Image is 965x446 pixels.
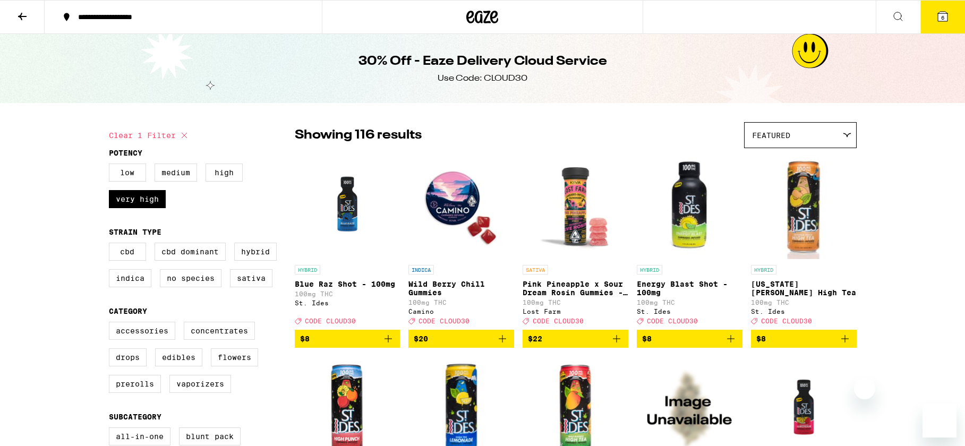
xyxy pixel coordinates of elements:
div: St. Ides [751,308,857,315]
label: High [206,164,243,182]
label: Edibles [155,348,202,366]
p: HYBRID [637,265,662,275]
button: Clear 1 filter [109,122,191,149]
div: Use Code: CLOUD30 [438,73,527,84]
label: CBD Dominant [155,243,226,261]
span: $20 [414,334,428,343]
p: 100mg THC [751,299,857,306]
p: Wild Berry Chill Gummies [408,280,514,297]
label: Indica [109,269,151,287]
div: St. Ides [637,308,742,315]
span: $8 [756,334,766,343]
label: CBD [109,243,146,261]
p: SATIVA [523,265,548,275]
a: Open page for Pink Pineapple x Sour Dream Rosin Gummies - 100mg from Lost Farm [523,153,628,330]
span: CODE CLOUD30 [647,318,698,324]
legend: Potency [109,149,142,157]
span: Featured [752,131,790,140]
p: Pink Pineapple x Sour Dream Rosin Gummies - 100mg [523,280,628,297]
label: Accessories [109,322,175,340]
p: 100mg THC [408,299,514,306]
label: Sativa [230,269,272,287]
div: Lost Farm [523,308,628,315]
label: All-In-One [109,427,170,445]
a: Open page for Blue Raz Shot - 100mg from St. Ides [295,153,400,330]
p: HYBRID [295,265,320,275]
div: Camino [408,308,514,315]
label: Vaporizers [169,375,231,393]
button: Add to bag [408,330,514,348]
legend: Subcategory [109,413,161,421]
label: Blunt Pack [179,427,241,445]
img: St. Ides - Georgia Peach High Tea [751,153,857,260]
iframe: Close message [854,378,875,399]
span: $22 [528,334,542,343]
p: 100mg THC [637,299,742,306]
legend: Category [109,307,147,315]
button: Add to bag [523,330,628,348]
div: St. Ides [295,299,400,306]
label: Drops [109,348,147,366]
label: Hybrid [234,243,277,261]
label: Flowers [211,348,258,366]
label: No Species [160,269,221,287]
img: Camino - Wild Berry Chill Gummies [408,153,514,260]
p: 100mg THC [295,290,400,297]
label: Medium [155,164,197,182]
a: Open page for Georgia Peach High Tea from St. Ides [751,153,857,330]
span: $8 [300,334,310,343]
img: St. Ides - Blue Raz Shot - 100mg [295,153,400,260]
button: Add to bag [295,330,400,348]
button: Add to bag [637,330,742,348]
h1: 30% Off - Eaze Delivery Cloud Service [358,53,607,71]
img: Lost Farm - Pink Pineapple x Sour Dream Rosin Gummies - 100mg [523,153,628,260]
p: Blue Raz Shot - 100mg [295,280,400,288]
p: Showing 116 results [295,126,422,144]
p: INDICA [408,265,434,275]
label: Prerolls [109,375,161,393]
label: Very High [109,190,166,208]
span: CODE CLOUD30 [761,318,812,324]
a: Open page for Energy Blast Shot - 100mg from St. Ides [637,153,742,330]
span: CODE CLOUD30 [419,318,469,324]
span: $8 [642,334,652,343]
span: CODE CLOUD30 [533,318,584,324]
label: Concentrates [184,322,255,340]
label: Low [109,164,146,182]
iframe: Button to launch messaging window [923,404,957,438]
span: CODE CLOUD30 [305,318,356,324]
p: [US_STATE][PERSON_NAME] High Tea [751,280,857,297]
img: St. Ides - Energy Blast Shot - 100mg [637,153,742,260]
span: 6 [941,14,944,21]
button: Add to bag [751,330,857,348]
p: 100mg THC [523,299,628,306]
legend: Strain Type [109,228,161,236]
a: Open page for Wild Berry Chill Gummies from Camino [408,153,514,330]
p: Energy Blast Shot - 100mg [637,280,742,297]
button: 6 [920,1,965,33]
p: HYBRID [751,265,776,275]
